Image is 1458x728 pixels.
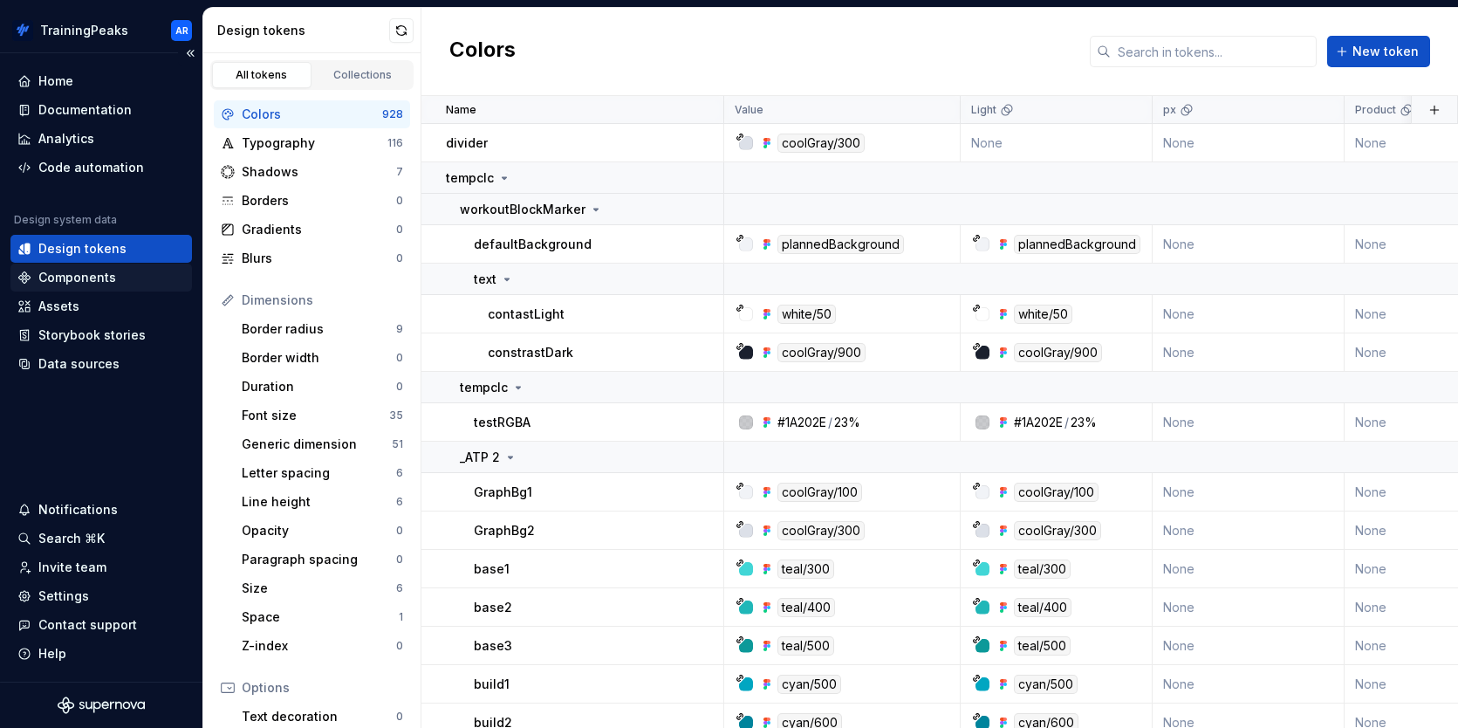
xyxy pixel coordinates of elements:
[1014,598,1071,617] div: teal/400
[214,244,410,272] a: Blurs0
[396,639,403,653] div: 0
[10,292,192,320] a: Assets
[38,101,132,119] div: Documentation
[10,235,192,263] a: Design tokens
[446,169,494,187] p: tempclc
[3,11,199,49] button: TrainingPeaksAR
[38,645,66,663] div: Help
[396,194,403,208] div: 0
[446,103,476,117] p: Name
[40,22,128,39] div: TrainingPeaks
[396,710,403,724] div: 0
[474,599,512,616] p: base2
[1014,560,1071,579] div: teal/300
[10,611,192,639] button: Contact support
[214,100,410,128] a: Colors928
[242,493,396,511] div: Line height
[178,41,202,65] button: Collapse sidebar
[396,251,403,265] div: 0
[396,380,403,394] div: 0
[235,373,410,401] a: Duration0
[382,107,403,121] div: 928
[1014,636,1071,656] div: teal/500
[12,20,33,41] img: 4eb2c90a-beb3-47d2-b0e5-0e686db1db46.png
[1153,550,1345,588] td: None
[474,271,496,288] p: text
[488,344,573,361] p: constrastDark
[1014,483,1099,502] div: coolGray/100
[1153,512,1345,550] td: None
[242,292,403,309] div: Dimensions
[242,436,392,453] div: Generic dimension
[38,355,120,373] div: Data sources
[971,103,996,117] p: Light
[396,165,403,179] div: 7
[242,679,403,697] div: Options
[777,521,865,540] div: coolGray/300
[396,223,403,237] div: 0
[474,236,592,253] p: defaultBackground
[242,192,396,209] div: Borders
[10,321,192,349] a: Storybook stories
[38,559,106,576] div: Invite team
[777,134,865,153] div: coolGray/300
[235,632,410,660] a: Z-index0
[396,553,403,567] div: 0
[242,163,396,181] div: Shadows
[488,306,565,323] p: contastLight
[214,129,410,157] a: Typography116
[235,402,410,429] a: Font size35
[242,608,399,626] div: Space
[10,264,192,292] a: Components
[235,459,410,487] a: Letter spacing6
[396,466,403,480] div: 6
[460,379,508,396] p: tempclc
[1327,36,1430,67] button: New token
[1153,403,1345,442] td: None
[10,96,192,124] a: Documentation
[319,68,407,82] div: Collections
[1153,333,1345,372] td: None
[777,560,834,579] div: teal/300
[1153,627,1345,665] td: None
[38,159,144,176] div: Code automation
[10,582,192,610] a: Settings
[58,697,145,714] a: Supernova Logo
[389,409,403,422] div: 35
[10,553,192,581] a: Invite team
[1014,675,1078,694] div: cyan/500
[1014,414,1063,431] div: #1A202E
[235,603,410,631] a: Space1
[235,315,410,343] a: Border radius9
[235,546,410,573] a: Paragraph spacing0
[777,636,834,656] div: teal/500
[396,322,403,336] div: 9
[392,437,403,451] div: 51
[214,158,410,186] a: Shadows7
[217,22,389,39] div: Design tokens
[235,517,410,545] a: Opacity0
[777,598,835,617] div: teal/400
[1071,414,1097,431] div: 23%
[446,134,488,152] p: divider
[38,72,73,90] div: Home
[242,522,396,539] div: Opacity
[396,495,403,509] div: 6
[1355,103,1396,117] p: Product
[242,378,396,395] div: Duration
[214,216,410,244] a: Gradients0
[1153,473,1345,512] td: None
[1014,235,1140,254] div: plannedBackground
[777,414,826,431] div: #1A202E
[235,430,410,458] a: Generic dimension51
[961,124,1153,162] td: None
[1153,225,1345,264] td: None
[218,68,305,82] div: All tokens
[242,407,389,424] div: Font size
[396,351,403,365] div: 0
[10,496,192,524] button: Notifications
[38,298,79,315] div: Assets
[38,616,137,634] div: Contact support
[1014,521,1101,540] div: coolGray/300
[10,640,192,668] button: Help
